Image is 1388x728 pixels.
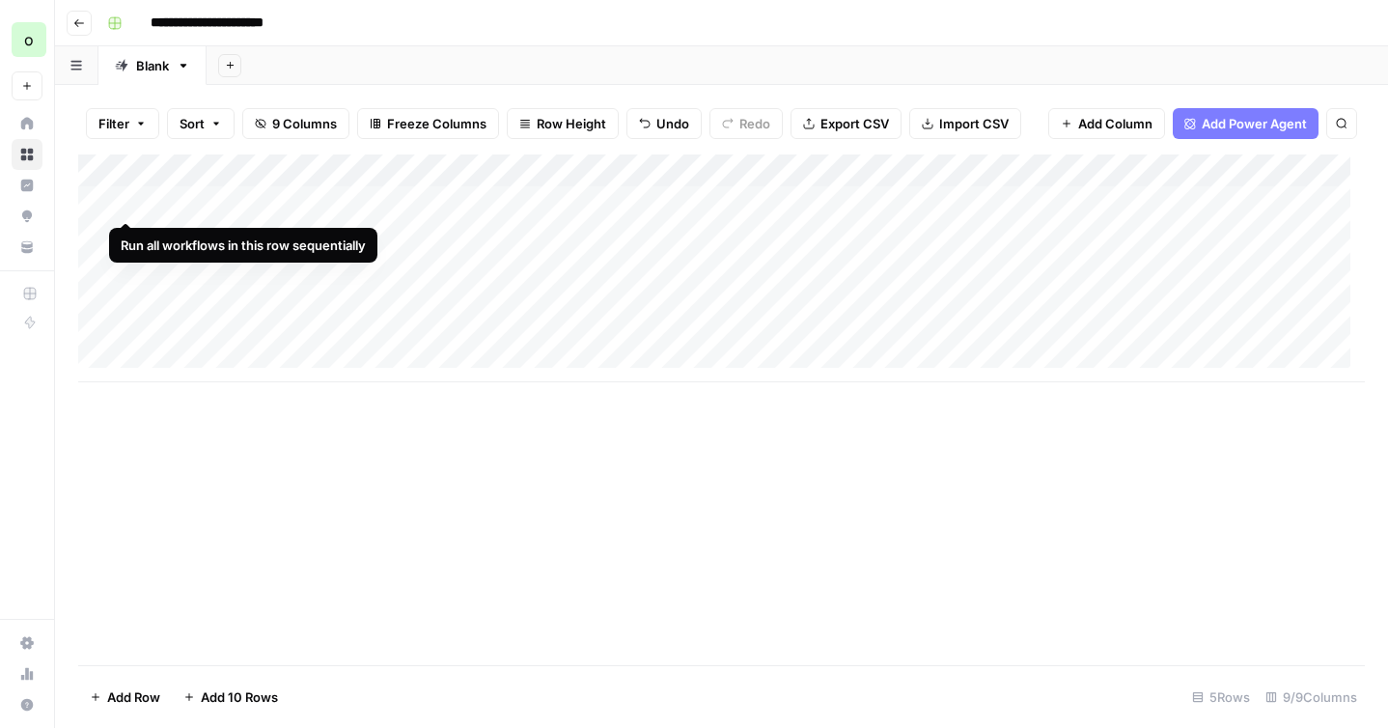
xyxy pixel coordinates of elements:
span: 9 Columns [272,114,337,133]
span: Add Power Agent [1202,114,1307,133]
a: Opportunities [12,201,42,232]
button: Add Row [78,682,172,713]
button: Export CSV [791,108,902,139]
a: Settings [12,628,42,658]
a: Insights [12,170,42,201]
button: Add Power Agent [1173,108,1319,139]
a: Home [12,108,42,139]
button: 9 Columns [242,108,349,139]
button: Freeze Columns [357,108,499,139]
a: Browse [12,139,42,170]
a: Your Data [12,232,42,263]
span: Filter [98,114,129,133]
div: 9/9 Columns [1258,682,1365,713]
div: Run all workflows in this row sequentially [121,236,366,255]
div: Blank [136,56,169,75]
span: Import CSV [939,114,1009,133]
button: Workspace: opascope [12,15,42,64]
button: Add 10 Rows [172,682,290,713]
span: Freeze Columns [387,114,486,133]
button: Redo [709,108,783,139]
button: Add Column [1048,108,1165,139]
button: Undo [626,108,702,139]
span: Add Column [1078,114,1152,133]
span: Export CSV [820,114,889,133]
button: Help + Support [12,689,42,720]
span: Add 10 Rows [201,687,278,707]
span: Undo [656,114,689,133]
button: Row Height [507,108,619,139]
span: Row Height [537,114,606,133]
button: Import CSV [909,108,1021,139]
span: Add Row [107,687,160,707]
span: Redo [739,114,770,133]
a: Blank [98,46,207,85]
button: Sort [167,108,235,139]
a: Usage [12,658,42,689]
span: Sort [180,114,205,133]
button: Filter [86,108,159,139]
div: 5 Rows [1184,682,1258,713]
span: o [24,28,34,51]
